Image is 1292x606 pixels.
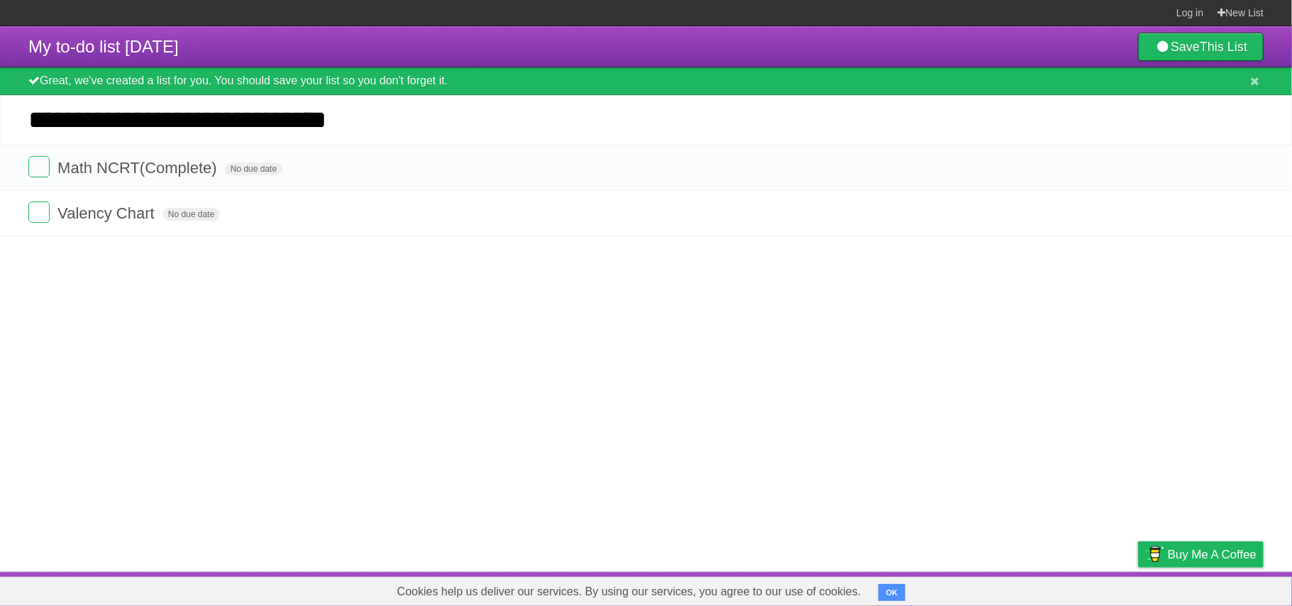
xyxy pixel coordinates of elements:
a: Buy me a coffee [1138,541,1264,568]
a: Developers [996,575,1054,602]
a: SaveThis List [1138,33,1264,61]
span: Math NCRT(Complete) [57,159,221,177]
a: Terms [1071,575,1103,602]
label: Done [28,156,50,177]
span: Valency Chart [57,204,158,222]
a: Privacy [1120,575,1156,602]
span: Cookies help us deliver our services. By using our services, you agree to our use of cookies. [383,578,876,606]
span: My to-do list [DATE] [28,37,179,56]
a: Suggest a feature [1174,575,1264,602]
button: OK [878,584,906,601]
a: About [949,575,979,602]
span: No due date [162,208,220,221]
span: Buy me a coffee [1168,542,1257,567]
span: No due date [225,162,282,175]
img: Buy me a coffee [1145,542,1164,566]
label: Done [28,202,50,223]
b: This List [1200,40,1247,54]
